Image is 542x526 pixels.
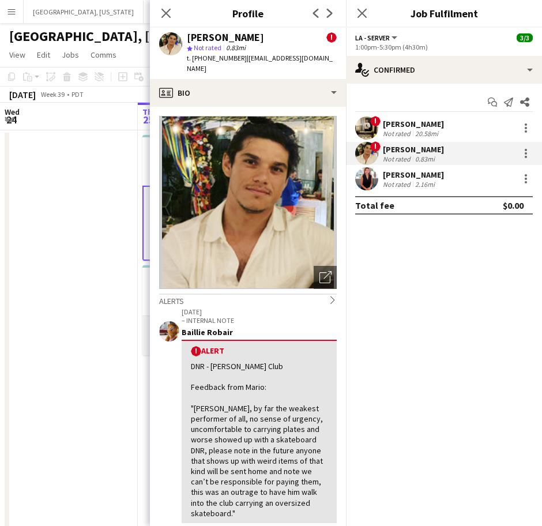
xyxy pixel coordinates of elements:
div: Bio [150,79,346,107]
div: [PERSON_NAME] [383,119,444,129]
img: Crew avatar or photo [159,116,337,289]
span: Thu [142,107,157,117]
button: LA - Server [355,33,399,42]
span: Edit [37,50,50,60]
a: Comms [86,47,121,62]
span: ! [191,346,201,356]
div: [PERSON_NAME] [383,170,444,180]
span: View [9,50,25,60]
button: [GEOGRAPHIC_DATA], [US_STATE] [144,1,264,23]
div: Open photos pop-in [314,266,337,289]
span: 24 [3,113,20,126]
span: Week 39 [38,90,67,99]
div: Confirmed [346,56,542,84]
span: Comms [91,50,116,60]
a: Edit [32,47,55,62]
app-card-role: LA - Server1A1/14:00pm-10:00pm (6h)[PERSON_NAME] [142,316,272,355]
h3: LA - Great Taste Mirman [DATE] [142,282,272,303]
div: Total fee [355,200,394,211]
span: Not rated [194,43,221,52]
div: Not rated [383,129,413,138]
div: [DATE] [9,89,36,100]
p: [DATE] [182,307,337,316]
div: DNR - [PERSON_NAME] Club Feedback from Mario: "[PERSON_NAME], by far the weakest performer of all... [191,361,328,519]
span: ! [370,141,381,152]
button: [GEOGRAPHIC_DATA], [US_STATE] [24,1,144,23]
h3: LA - Command [GEOGRAPHIC_DATA] [DATE] [142,152,272,172]
span: Wed [5,107,20,117]
p: – INTERNAL NOTE [182,316,337,325]
span: Jobs [62,50,79,60]
span: | [EMAIL_ADDRESS][DOMAIN_NAME] [187,54,333,73]
div: Alerts [159,294,337,306]
div: [PERSON_NAME] [187,32,264,43]
app-job-card: 4:00pm-10:00pm (6h)1/1LA - Great Taste Mirman [DATE] [GEOGRAPHIC_DATA]1 RoleLA - Server1A1/14:00p... [142,265,272,355]
div: PDT [71,90,84,99]
span: LA - Server [355,33,390,42]
h3: Profile [150,6,346,21]
span: 0.83mi [224,43,248,52]
div: Alert [191,345,328,356]
div: Baillie Robair [182,327,337,337]
span: ! [370,116,381,126]
div: Not rated [383,155,413,163]
h3: Job Fulfilment [346,6,542,21]
div: 20.58mi [413,129,441,138]
div: 0.83mi [413,155,437,163]
app-job-card: 1:00pm-5:30pm (4h30m)3/3LA - Command [GEOGRAPHIC_DATA] [DATE] Union Station - [PERSON_NAME]1 Role... [142,135,272,261]
a: Jobs [57,47,84,62]
h1: [GEOGRAPHIC_DATA], [GEOGRAPHIC_DATA] [9,28,273,45]
div: Not rated [383,180,413,189]
div: 1:00pm-5:30pm (4h30m) [355,43,533,51]
div: 2.16mi [413,180,437,189]
a: View [5,47,30,62]
span: ! [326,32,337,43]
span: 25 [141,113,157,126]
div: [PERSON_NAME] [383,144,444,155]
span: t. [PHONE_NUMBER] [187,54,247,62]
div: $0.00 [503,200,524,211]
app-card-role: LA - Server10A3/31:00pm-5:30pm (4h30m)![PERSON_NAME]![PERSON_NAME][PERSON_NAME] [142,186,272,261]
span: 3/3 [517,33,533,42]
